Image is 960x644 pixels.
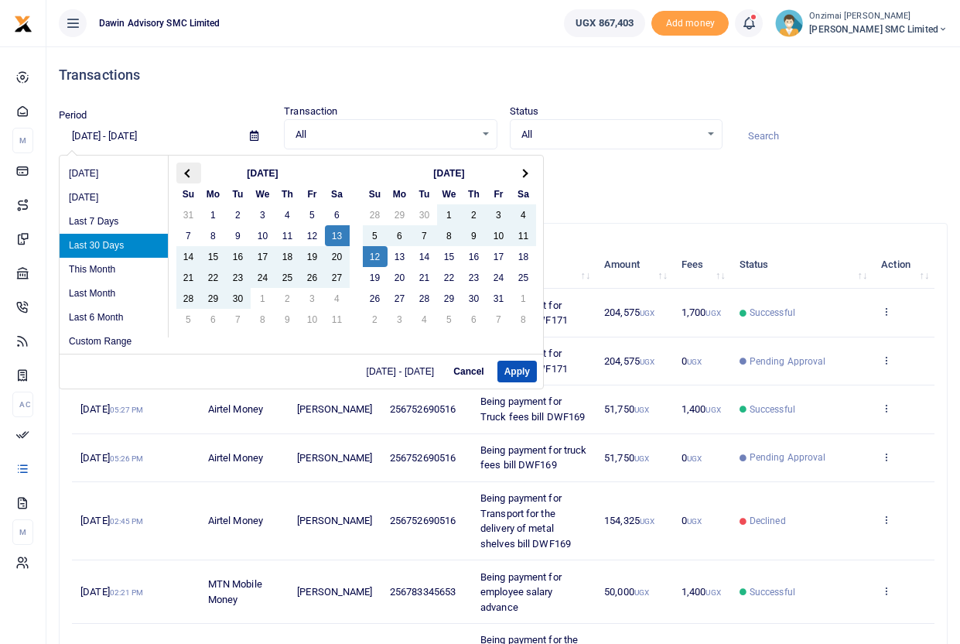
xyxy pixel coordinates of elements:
span: [DATE] [80,515,143,526]
td: 8 [511,309,536,330]
th: [DATE] [201,163,325,183]
span: UGX 867,403 [576,15,634,31]
span: 51,750 [604,452,649,464]
a: Add money [651,16,729,28]
td: 18 [275,246,300,267]
span: Airtel Money [208,403,263,415]
span: Dawin Advisory SMC Limited [93,16,227,30]
li: Last 30 Days [60,234,168,258]
td: 7 [487,309,511,330]
li: Toup your wallet [651,11,729,36]
td: 9 [275,309,300,330]
td: 11 [325,309,350,330]
td: 31 [487,288,511,309]
td: 21 [412,267,437,288]
span: Pending Approval [750,450,826,464]
li: Last Month [60,282,168,306]
td: 3 [487,204,511,225]
li: Last 7 Days [60,210,168,234]
small: UGX [640,358,654,366]
span: Being payment for truck fees bill DWF169 [480,444,586,471]
td: 9 [226,225,251,246]
th: Status: activate to sort column ascending [731,241,873,289]
td: 21 [176,267,201,288]
td: 14 [412,246,437,267]
small: UGX [634,454,649,463]
span: 1,700 [682,307,721,318]
td: 5 [300,204,325,225]
span: [DATE] [80,452,143,464]
td: 20 [325,246,350,267]
td: 3 [388,309,412,330]
td: 8 [251,309,275,330]
span: 50,000 [604,586,649,598]
span: [PERSON_NAME] [297,515,372,526]
th: We [251,183,275,204]
small: UGX [640,309,654,317]
td: 28 [412,288,437,309]
span: 0 [682,515,702,526]
span: [DATE] [80,403,143,415]
td: 11 [275,225,300,246]
small: UGX [705,406,720,414]
td: 8 [201,225,226,246]
td: 1 [251,288,275,309]
th: Sa [511,183,536,204]
td: 1 [201,204,226,225]
h4: Transactions [59,67,948,84]
td: 18 [511,246,536,267]
span: Being payment for Truck fees bill DWF169 [480,396,585,423]
td: 15 [201,246,226,267]
span: [PERSON_NAME] [297,452,372,464]
span: Airtel Money [208,452,263,464]
span: [PERSON_NAME] [297,586,372,598]
td: 5 [363,225,388,246]
th: Mo [201,183,226,204]
td: 27 [388,288,412,309]
th: Tu [226,183,251,204]
td: 26 [363,288,388,309]
li: Wallet ballance [558,9,651,37]
small: UGX [687,358,702,366]
small: UGX [634,406,649,414]
input: Search [735,123,948,149]
a: logo-small logo-large logo-large [14,17,32,29]
td: 2 [363,309,388,330]
td: 16 [462,246,487,267]
td: 30 [412,204,437,225]
span: 1,400 [682,586,721,598]
td: 22 [201,267,226,288]
span: 204,575 [604,307,654,318]
th: Th [275,183,300,204]
td: 29 [388,204,412,225]
td: 16 [226,246,251,267]
li: Ac [12,392,33,417]
small: UGX [634,588,649,597]
li: [DATE] [60,162,168,186]
td: 17 [487,246,511,267]
td: 14 [176,246,201,267]
th: Fees: activate to sort column ascending [673,241,731,289]
td: 1 [437,204,462,225]
td: 25 [511,267,536,288]
span: MTN Mobile Money [208,578,262,605]
td: 30 [462,288,487,309]
td: 11 [511,225,536,246]
td: 4 [511,204,536,225]
th: Fr [300,183,325,204]
span: Pending Approval [750,355,826,368]
td: 31 [176,204,201,225]
td: 12 [300,225,325,246]
th: Amount: activate to sort column ascending [596,241,673,289]
button: Apply [497,361,537,382]
th: Action: activate to sort column ascending [873,241,934,289]
td: 17 [251,246,275,267]
td: 9 [462,225,487,246]
th: Su [176,183,201,204]
td: 13 [325,225,350,246]
td: 3 [300,288,325,309]
td: 28 [363,204,388,225]
span: [DATE] [80,586,143,598]
td: 26 [300,267,325,288]
span: 256752690516 [390,452,456,464]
